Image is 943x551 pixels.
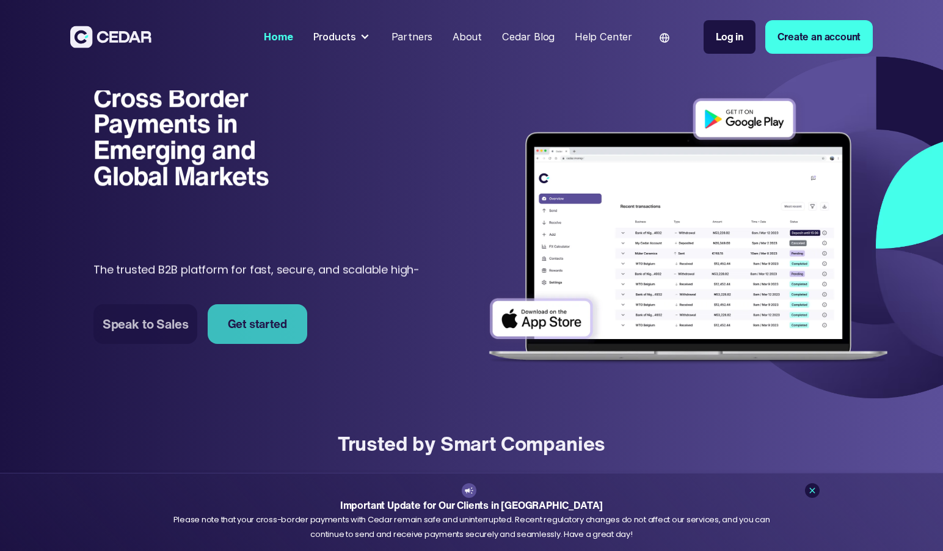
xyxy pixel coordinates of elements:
div: Partners [391,29,433,45]
a: Cedar Blog [497,23,560,51]
a: Log in [704,20,755,54]
a: About [448,23,487,51]
img: world icon [660,33,669,43]
a: Help Center [570,23,637,51]
a: Partners [386,23,437,51]
div: About [453,29,482,45]
a: Create an account [765,20,873,54]
div: Help Center [575,29,632,45]
p: The trusted B2B platform for fast, secure, and scalable high-liquidity powering faster business p... [93,261,430,294]
a: Speak to Sales [93,304,197,345]
a: Get started [208,304,307,345]
a: Home [259,23,298,51]
h1: Simplifying Cross Border Payments in Emerging and Global Markets [93,58,296,189]
div: Log in [716,29,743,45]
div: Products [308,24,376,49]
div: Cedar Blog [502,29,555,45]
div: Home [264,29,293,45]
img: Dashboard of transactions [480,90,896,374]
div: Products [313,29,357,45]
